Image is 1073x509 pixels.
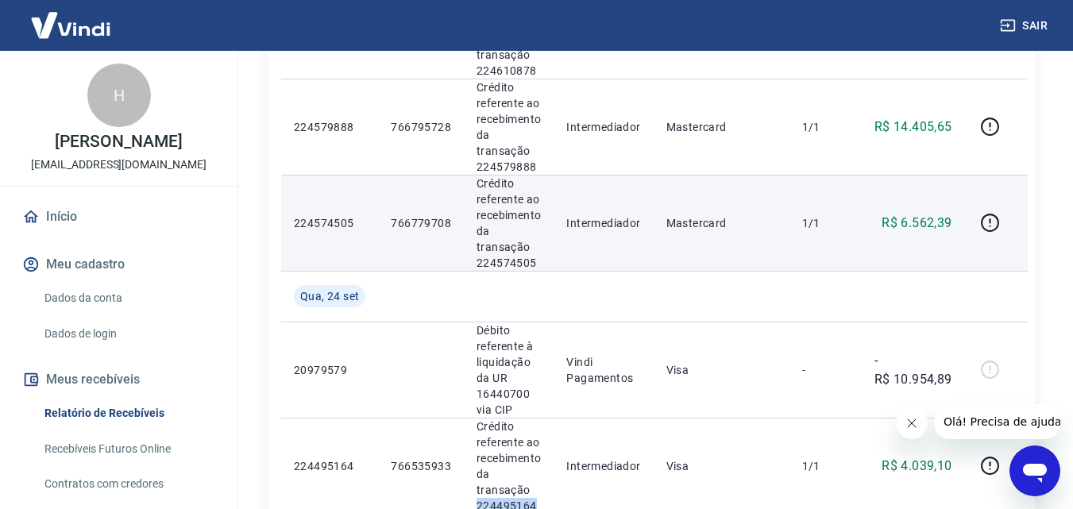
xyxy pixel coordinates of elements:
[19,1,122,49] img: Vindi
[666,119,777,135] p: Mastercard
[1009,445,1060,496] iframe: Botão para abrir a janela de mensagens
[19,247,218,282] button: Meu cadastro
[896,407,928,439] iframe: Fechar mensagem
[294,458,365,474] p: 224495164
[55,133,182,150] p: [PERSON_NAME]
[38,433,218,465] a: Recebíveis Futuros Online
[566,458,640,474] p: Intermediador
[10,11,133,24] span: Olá! Precisa de ajuda?
[38,318,218,350] a: Dados de login
[477,79,541,175] p: Crédito referente ao recebimento da transação 224579888
[882,457,951,476] p: R$ 4.039,10
[391,215,451,231] p: 766779708
[300,288,359,304] span: Qua, 24 set
[566,354,640,386] p: Vindi Pagamentos
[294,215,365,231] p: 224574505
[294,362,365,378] p: 20979579
[802,215,849,231] p: 1/1
[802,119,849,135] p: 1/1
[294,119,365,135] p: 224579888
[38,468,218,500] a: Contratos com credores
[802,458,849,474] p: 1/1
[391,119,451,135] p: 766795728
[802,362,849,378] p: -
[874,351,952,389] p: -R$ 10.954,89
[477,175,541,271] p: Crédito referente ao recebimento da transação 224574505
[19,362,218,397] button: Meus recebíveis
[666,362,777,378] p: Visa
[31,156,206,173] p: [EMAIL_ADDRESS][DOMAIN_NAME]
[666,458,777,474] p: Visa
[391,458,451,474] p: 766535933
[997,11,1054,40] button: Sair
[874,118,952,137] p: R$ 14.405,65
[38,282,218,314] a: Dados da conta
[19,199,218,234] a: Início
[566,215,640,231] p: Intermediador
[477,322,541,418] p: Débito referente à liquidação da UR 16440700 via CIP
[87,64,151,127] div: H
[38,397,218,430] a: Relatório de Recebíveis
[882,214,951,233] p: R$ 6.562,39
[566,119,640,135] p: Intermediador
[934,404,1060,439] iframe: Mensagem da empresa
[666,215,777,231] p: Mastercard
